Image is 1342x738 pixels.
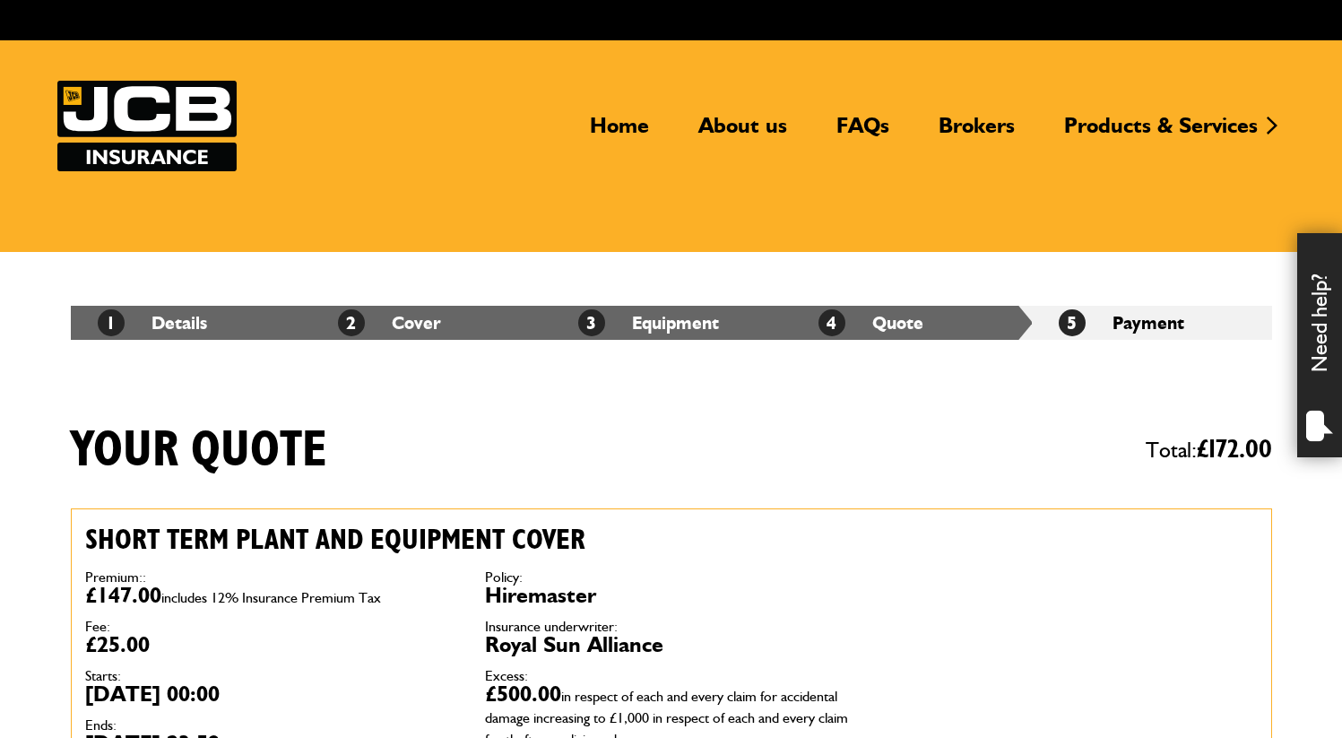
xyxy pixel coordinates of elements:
dt: Premium:: [85,570,458,585]
li: Payment [1032,306,1272,340]
h2: Short term plant and equipment cover [85,523,858,557]
dt: Starts: [85,669,458,683]
dt: Fee: [85,620,458,634]
span: 4 [818,309,845,336]
h1: Your quote [71,421,327,481]
span: 3 [578,309,605,336]
span: 2 [338,309,365,336]
span: 172.00 [1208,437,1272,463]
span: 5 [1059,309,1086,336]
span: Total: [1146,430,1272,471]
a: Products & Services [1051,112,1271,153]
span: £ [1197,437,1272,463]
a: FAQs [823,112,903,153]
img: JCB Insurance Services logo [57,81,237,171]
a: About us [685,112,801,153]
dd: [DATE] 00:00 [85,683,458,705]
dt: Insurance underwriter: [485,620,858,634]
dd: £25.00 [85,634,458,656]
a: 2Cover [338,312,441,334]
dd: £147.00 [85,585,458,606]
span: includes 12% Insurance Premium Tax [161,589,381,606]
dt: Policy: [485,570,858,585]
a: Brokers [925,112,1028,153]
span: 1 [98,309,125,336]
a: 3Equipment [578,312,719,334]
dt: Ends: [85,718,458,733]
a: Home [576,112,662,153]
dt: Excess: [485,669,858,683]
dd: Royal Sun Alliance [485,634,858,656]
a: JCB Insurance Services [57,81,237,171]
dd: Hiremaster [485,585,858,606]
a: 1Details [98,312,207,334]
li: Quote [792,306,1032,340]
div: Need help? [1297,233,1342,457]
